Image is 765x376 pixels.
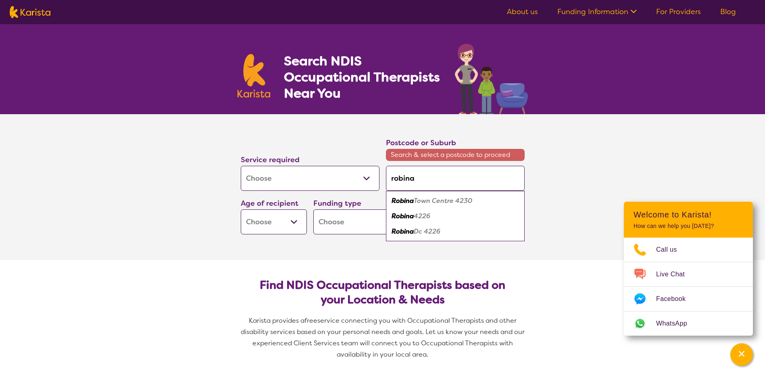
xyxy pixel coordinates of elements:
[656,7,701,17] a: For Providers
[656,318,697,330] span: WhatsApp
[624,311,753,336] a: Web link opens in a new tab.
[720,7,736,17] a: Blog
[392,196,414,205] em: Robina
[507,7,538,17] a: About us
[656,244,687,256] span: Call us
[557,7,637,17] a: Funding Information
[390,193,521,209] div: Robina Town Centre 4230
[656,268,694,280] span: Live Chat
[392,227,414,236] em: Robina
[390,224,521,239] div: Robina Dc 4226
[386,166,525,191] input: Type
[241,316,526,359] span: service connecting you with Occupational Therapists and other disability services based on your p...
[249,316,304,325] span: Karista provides a
[386,138,456,148] label: Postcode or Suburb
[414,227,440,236] em: Dc 4226
[730,343,753,366] button: Channel Menu
[313,198,361,208] label: Funding type
[624,202,753,336] div: Channel Menu
[241,155,300,165] label: Service required
[304,316,317,325] span: free
[624,238,753,336] ul: Choose channel
[284,53,441,101] h1: Search NDIS Occupational Therapists Near You
[634,223,743,230] p: How can we help you [DATE]?
[392,212,414,220] em: Robina
[455,44,528,114] img: occupational-therapy
[247,278,518,307] h2: Find NDIS Occupational Therapists based on your Location & Needs
[386,149,525,161] span: Search & select a postcode to proceed
[390,209,521,224] div: Robina 4226
[10,6,50,18] img: Karista logo
[241,198,298,208] label: Age of recipient
[414,196,472,205] em: Town Centre 4230
[414,212,430,220] em: 4226
[634,210,743,219] h2: Welcome to Karista!
[656,293,695,305] span: Facebook
[238,54,271,98] img: Karista logo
